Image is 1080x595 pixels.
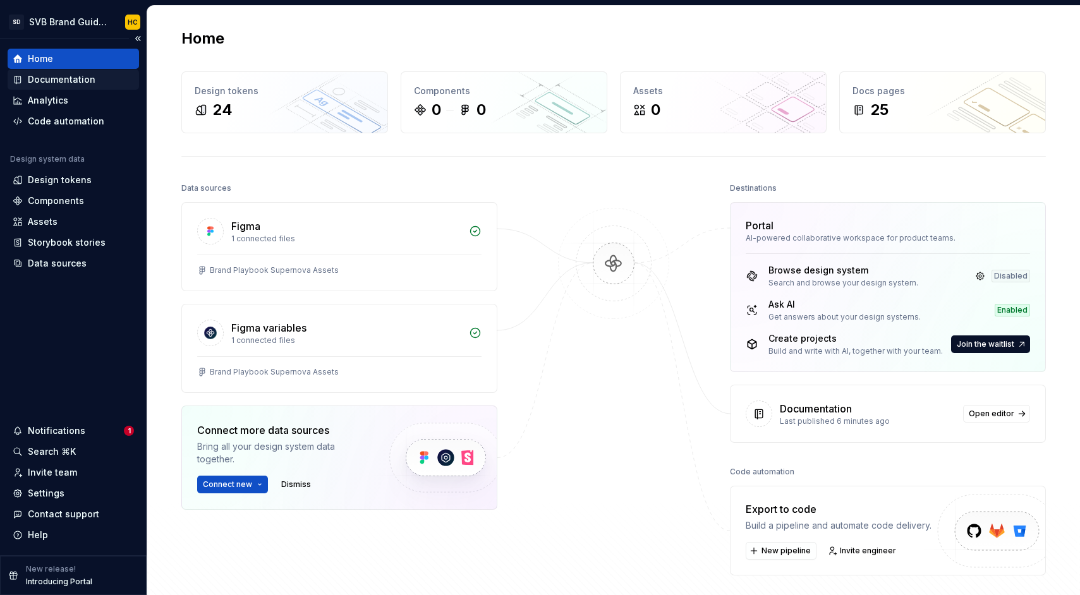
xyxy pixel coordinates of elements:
[8,212,139,232] a: Assets
[28,487,64,500] div: Settings
[951,335,1030,353] button: Join the waitlist
[969,409,1014,419] span: Open editor
[210,367,339,377] div: Brand Playbook Supernova Assets
[746,218,774,233] div: Portal
[8,525,139,545] button: Help
[432,100,441,120] div: 0
[768,332,943,345] div: Create projects
[129,30,147,47] button: Collapse sidebar
[761,546,811,556] span: New pipeline
[730,179,777,197] div: Destinations
[28,174,92,186] div: Design tokens
[401,71,607,133] a: Components00
[8,232,139,253] a: Storybook stories
[28,94,68,107] div: Analytics
[824,542,902,560] a: Invite engineer
[28,215,58,228] div: Assets
[746,519,931,532] div: Build a pipeline and automate code delivery.
[197,476,268,493] button: Connect new
[28,73,95,86] div: Documentation
[963,405,1030,423] a: Open editor
[780,416,956,426] div: Last published 6 minutes ago
[28,115,104,128] div: Code automation
[26,564,76,574] p: New release!
[231,320,306,335] div: Figma variables
[231,234,461,244] div: 1 connected files
[210,265,339,275] div: Brand Playbook Supernova Assets
[839,71,1046,133] a: Docs pages25
[8,483,139,503] a: Settings
[3,8,144,35] button: SDSVB Brand GuidelinesHC
[28,508,99,520] div: Contact support
[231,219,260,234] div: Figma
[28,466,77,479] div: Invite team
[620,71,827,133] a: Assets0
[995,304,1030,316] div: Enabled
[8,191,139,211] a: Components
[197,423,368,438] div: Connect more data sources
[28,257,87,270] div: Data sources
[870,100,889,120] div: 25
[276,476,317,493] button: Dismiss
[414,85,594,97] div: Components
[181,304,497,393] a: Figma variables1 connected filesBrand Playbook Supernova Assets
[28,236,106,249] div: Storybook stories
[840,546,896,556] span: Invite engineer
[203,479,252,490] span: Connect new
[730,463,794,481] div: Code automation
[746,502,931,517] div: Export to code
[992,270,1030,282] div: Disabled
[768,264,918,277] div: Browse design system
[8,462,139,483] a: Invite team
[181,71,388,133] a: Design tokens24
[8,49,139,69] a: Home
[8,90,139,111] a: Analytics
[29,16,110,28] div: SVB Brand Guidelines
[780,401,852,416] div: Documentation
[9,15,24,30] div: SD
[8,253,139,273] a: Data sources
[8,504,139,524] button: Contact support
[181,202,497,291] a: Figma1 connected filesBrand Playbook Supernova Assets
[10,154,85,164] div: Design system data
[8,111,139,131] a: Code automation
[28,195,84,207] div: Components
[476,100,486,120] div: 0
[231,335,461,346] div: 1 connected files
[8,69,139,90] a: Documentation
[768,298,921,311] div: Ask AI
[212,100,233,120] div: 24
[26,577,92,587] p: Introducing Portal
[768,278,918,288] div: Search and browse your design system.
[28,529,48,541] div: Help
[181,28,224,49] h2: Home
[281,479,311,490] span: Dismiss
[197,440,368,466] div: Bring all your design system data together.
[28,52,53,65] div: Home
[8,170,139,190] a: Design tokens
[28,445,76,458] div: Search ⌘K
[746,542,816,560] button: New pipeline
[852,85,1033,97] div: Docs pages
[768,346,943,356] div: Build and write with AI, together with your team.
[8,442,139,462] button: Search ⌘K
[746,233,1030,243] div: AI-powered collaborative workspace for product teams.
[768,312,921,322] div: Get answers about your design systems.
[181,179,231,197] div: Data sources
[195,85,375,97] div: Design tokens
[651,100,660,120] div: 0
[8,421,139,441] button: Notifications1
[28,424,85,437] div: Notifications
[957,339,1014,349] span: Join the waitlist
[128,17,138,27] div: HC
[633,85,813,97] div: Assets
[124,426,134,436] span: 1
